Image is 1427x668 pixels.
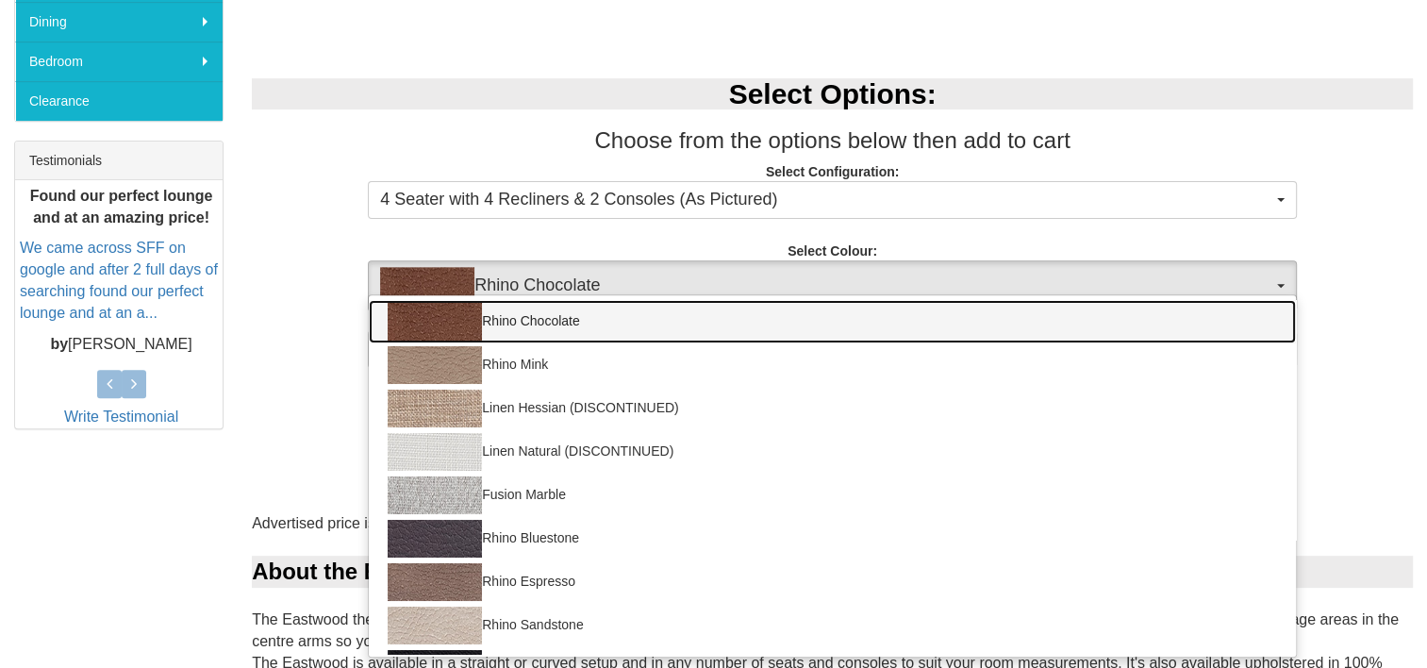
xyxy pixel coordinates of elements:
a: Rhino Chocolate [369,300,1296,343]
img: Linen Natural (DISCONTINUED) [388,433,482,471]
a: Dining [15,2,223,42]
a: Rhino Sandstone [369,604,1296,647]
a: Clearance [15,81,223,121]
img: Rhino Sandstone [388,607,482,644]
a: We came across SFF on google and after 2 full days of searching found our perfect lounge and at a... [20,240,218,321]
img: Rhino Mink [388,346,482,384]
button: Rhino ChocolateRhino Chocolate [368,260,1297,311]
span: Rhino Chocolate [380,267,1272,305]
button: 4 Seater with 4 Recliners & 2 Consoles (As Pictured) [368,181,1297,219]
strong: Select Configuration: [766,164,900,179]
b: Found our perfect lounge and at an amazing price! [30,188,213,225]
img: Rhino Espresso [388,563,482,601]
a: Rhino Mink [369,343,1296,387]
span: 4 Seater with 4 Recliners & 2 Consoles (As Pictured) [380,188,1272,212]
img: Rhino Bluestone [388,520,482,558]
a: Write Testimonial [64,409,178,425]
a: Linen Hessian (DISCONTINUED) [369,387,1296,430]
img: Rhino Chocolate [380,267,474,305]
strong: Select Colour: [788,243,877,259]
b: by [50,336,68,352]
a: Fusion Marble [369,474,1296,517]
a: Rhino Espresso [369,560,1296,604]
img: Fusion Marble [388,476,482,514]
a: Rhino Bluestone [369,517,1296,560]
p: [PERSON_NAME] [20,334,223,356]
img: Linen Hessian (DISCONTINUED) [388,390,482,427]
img: Rhino Chocolate [388,303,482,341]
div: Testimonials [15,142,223,180]
h3: Choose from the options below then add to cart [252,128,1413,153]
div: About the Eastwood Recliner Theatre Lounge: [252,556,1413,588]
a: Linen Natural (DISCONTINUED) [369,430,1296,474]
a: Bedroom [15,42,223,81]
b: Select Options: [729,78,937,109]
